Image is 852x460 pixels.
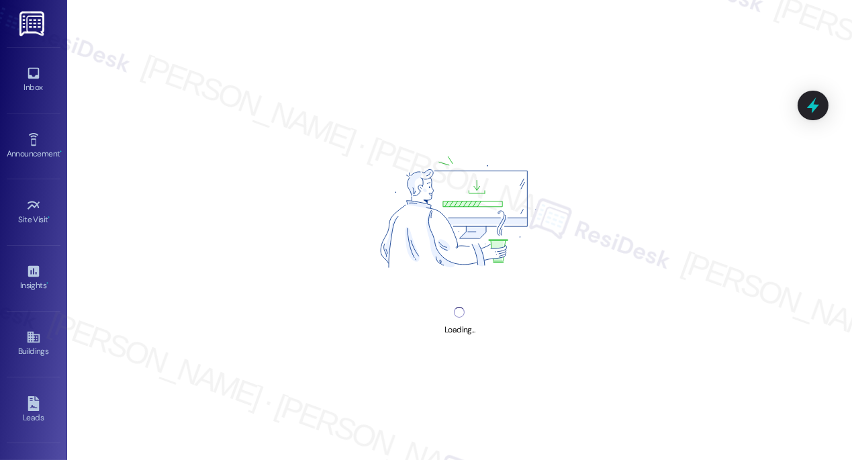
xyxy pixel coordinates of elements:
[7,392,60,428] a: Leads
[48,213,50,222] span: •
[7,326,60,362] a: Buildings
[7,260,60,296] a: Insights •
[444,323,475,337] div: Loading...
[7,62,60,98] a: Inbox
[19,11,47,36] img: ResiDesk Logo
[7,194,60,230] a: Site Visit •
[46,279,48,288] span: •
[60,147,62,156] span: •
